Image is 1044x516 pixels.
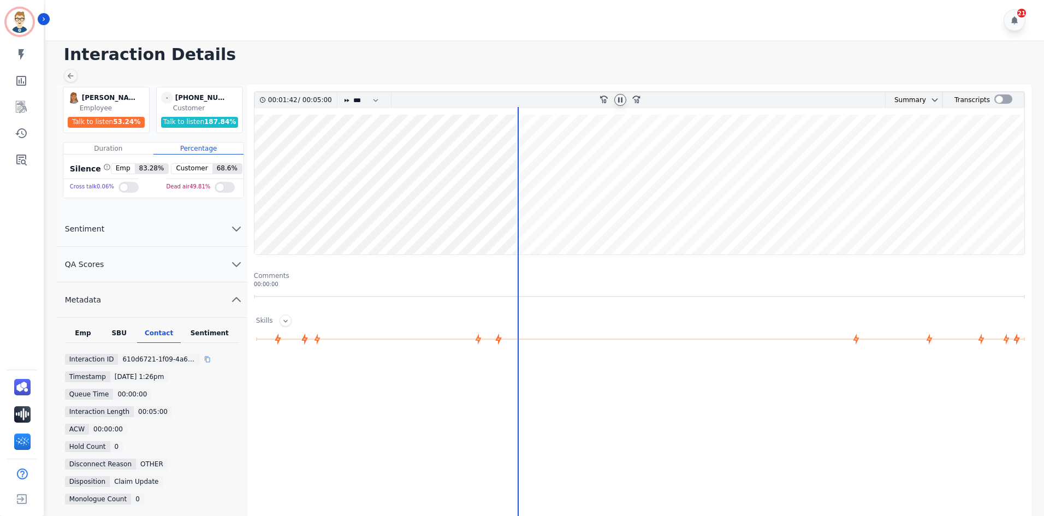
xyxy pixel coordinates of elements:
div: [PERSON_NAME] Loydpatterson [82,92,137,104]
div: ACW [65,424,89,435]
span: Customer [171,164,212,174]
div: Skills [256,316,273,327]
span: 187.84 % [204,118,236,126]
h1: Interaction Details [64,45,1033,64]
div: Interaction Length [65,406,134,417]
div: Talk to listen [68,117,145,128]
div: 00:01:42 [268,92,298,108]
div: Duration [63,143,153,155]
div: Summary [886,92,926,108]
div: OTHER [136,459,168,470]
span: - [161,92,173,104]
div: 00:00:00 [254,280,1025,288]
div: Interaction ID [65,354,118,365]
button: QA Scores chevron down [56,247,247,282]
div: Percentage [153,143,244,155]
span: Emp [111,164,135,174]
button: chevron down [926,96,939,104]
div: SBU [101,329,137,343]
div: [PHONE_NUMBER] [175,92,230,104]
div: 00:00:00 [113,389,151,400]
div: Talk to listen [161,117,239,128]
span: Sentiment [56,223,113,234]
div: Transcripts [954,92,990,108]
div: 00:05:00 [300,92,330,108]
span: 83.28 % [135,164,169,174]
div: Dead air 49.81 % [167,179,211,195]
button: Metadata chevron up [56,282,247,318]
svg: chevron up [230,293,243,306]
div: [DATE] 1:26pm [110,371,169,382]
div: 21 [1017,9,1026,17]
div: Hold Count [65,441,110,452]
div: Comments [254,271,1025,280]
div: / [268,92,335,108]
div: 00:00:00 [89,424,127,435]
div: Disposition [65,476,110,487]
div: Queue Time [65,389,114,400]
svg: chevron down [230,258,243,271]
img: Bordered avatar [7,9,33,35]
div: Contact [137,329,181,343]
div: Monologue Count [65,494,131,505]
button: Sentiment chevron down [56,211,247,247]
div: Sentiment [181,329,239,343]
div: Emp [65,329,101,343]
div: Disconnect Reason [65,459,136,470]
div: 610d6721-1f09-4a60-aeb0-f28d33866591 [118,354,200,365]
svg: chevron down [930,96,939,104]
div: Cross talk 0.06 % [70,179,114,195]
div: Customer [173,104,240,112]
span: 53.24 % [113,118,140,126]
svg: chevron down [230,222,243,235]
div: 0 [110,441,123,452]
span: 68.6 % [212,164,242,174]
div: Timestamp [65,371,110,382]
span: Metadata [56,294,110,305]
div: Silence [68,163,111,174]
div: Claim Update [110,476,163,487]
span: QA Scores [56,259,113,270]
div: 00:05:00 [134,406,172,417]
div: Employee [80,104,147,112]
div: 0 [131,494,144,505]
